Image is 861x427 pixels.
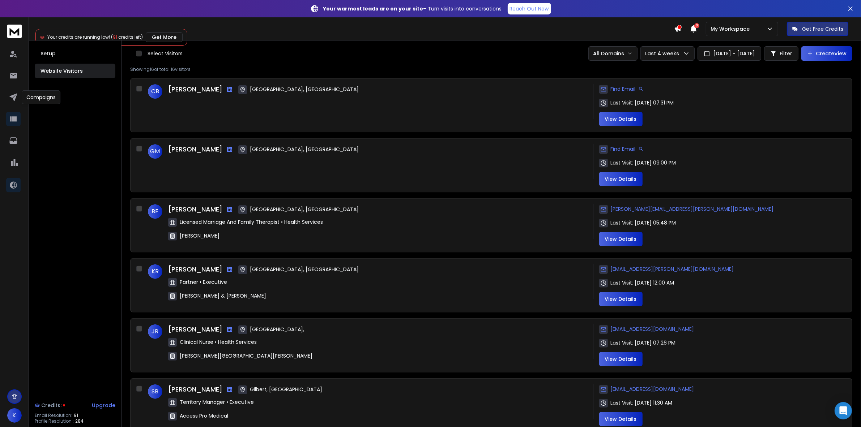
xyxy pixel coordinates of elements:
button: View Details [599,412,643,426]
span: Last Visit: [DATE] 09:00 PM [611,159,676,166]
span: [EMAIL_ADDRESS][DOMAIN_NAME] [611,385,694,393]
span: SB [148,384,162,399]
span: Last Visit: [DATE] 07:31 PM [611,99,674,106]
h3: [PERSON_NAME] [168,144,222,154]
div: Upgrade [92,402,115,409]
span: 9 [694,23,699,28]
div: Open Intercom Messenger [835,402,852,419]
button: View Details [599,292,643,306]
a: Reach Out Now [508,3,551,14]
strong: Your warmest leads are on your site [323,5,423,12]
span: BF [148,204,162,219]
button: View Details [599,172,643,186]
span: Your credits are running low! [47,34,110,40]
span: [GEOGRAPHIC_DATA], [250,326,304,333]
h3: [PERSON_NAME] [168,324,222,334]
span: Last Visit: [DATE] 11:30 AM [611,399,673,406]
p: – Turn visits into conversations [323,5,502,12]
span: [PERSON_NAME] & [PERSON_NAME] [180,292,266,299]
button: K [7,408,22,423]
span: Credits: [41,402,61,409]
button: All Domains [588,46,638,61]
span: Last Visit: [DATE] 12:00 AM [611,279,674,286]
span: Last Visit: [DATE] 07:26 PM [611,339,676,346]
span: 91 [113,34,117,40]
span: [EMAIL_ADDRESS][DOMAIN_NAME] [611,325,694,333]
span: Clinical Nurse • Health Services [180,338,257,346]
p: Profile Resolution : [35,418,74,424]
p: Reach Out Now [510,5,549,12]
span: [GEOGRAPHIC_DATA], [GEOGRAPHIC_DATA] [250,266,359,273]
span: [GEOGRAPHIC_DATA], [GEOGRAPHIC_DATA] [250,86,359,93]
span: KR [148,264,162,279]
a: Credits:Upgrade [35,398,115,413]
p: My Workspace [711,25,753,33]
button: Setup [35,46,115,61]
span: Access Pro Medical [180,412,228,419]
button: [DATE] - [DATE] [698,46,761,61]
h3: [PERSON_NAME] [168,384,222,394]
span: [GEOGRAPHIC_DATA], [GEOGRAPHIC_DATA] [250,206,359,213]
span: [EMAIL_ADDRESS][PERSON_NAME][DOMAIN_NAME] [611,265,734,273]
button: Website Visitors [35,64,115,78]
h3: [PERSON_NAME] [168,84,222,94]
p: Get Free Credits [802,25,843,33]
button: Get More [146,32,183,42]
button: CreateView [801,46,852,61]
div: Campaigns [22,90,60,104]
span: 91 [74,413,78,418]
span: 284 [75,418,84,424]
span: Licensed Marriage And Family Therapist • Health Services [180,218,323,226]
span: Partner • Executive [180,278,227,286]
span: ( credits left) [111,34,143,40]
span: [GEOGRAPHIC_DATA], [GEOGRAPHIC_DATA] [250,146,359,153]
button: View Details [599,112,643,126]
span: JR [148,324,162,339]
span: GM [148,144,162,159]
p: Select Visitors [148,50,183,57]
span: [PERSON_NAME] [180,232,219,239]
span: [PERSON_NAME][GEOGRAPHIC_DATA][PERSON_NAME] [180,352,312,359]
p: Email Resolution: [35,413,72,418]
span: Last Visit: [DATE] 05:48 PM [611,219,676,226]
img: logo [7,25,22,38]
button: Last 4 weeks [640,46,695,61]
h3: [PERSON_NAME] [168,204,222,214]
p: Last 4 weeks [645,50,682,57]
h3: [PERSON_NAME] [168,264,222,274]
p: Showing 16 of total 16 visitors [130,67,852,72]
span: Gilbert, [GEOGRAPHIC_DATA] [250,386,322,393]
span: CB [148,84,162,99]
span: Territory Manager • Executive [180,398,254,406]
div: Find Email [599,144,644,154]
button: Get Free Credits [787,22,848,36]
button: Filter [764,46,798,61]
span: [PERSON_NAME][EMAIL_ADDRESS][PERSON_NAME][DOMAIN_NAME] [611,205,774,213]
button: View Details [599,232,643,246]
button: View Details [599,352,643,366]
div: Find Email [599,84,644,94]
